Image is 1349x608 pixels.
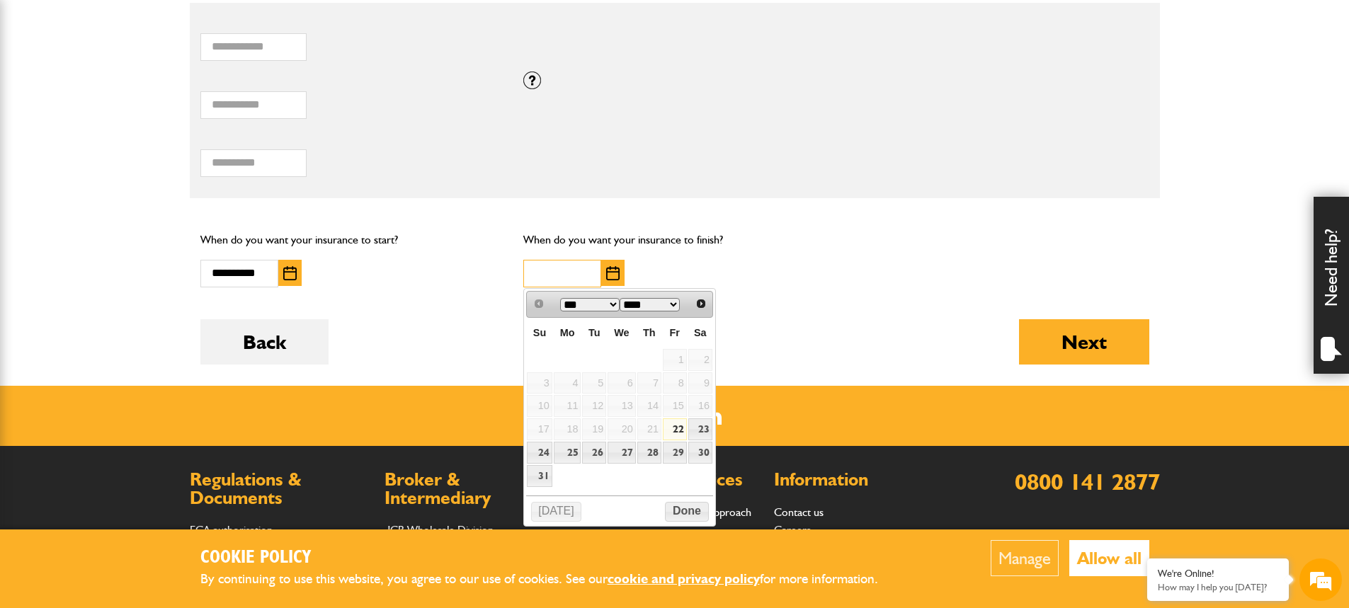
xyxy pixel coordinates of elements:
[606,266,620,280] img: Choose date
[74,79,238,98] div: Chat with us now
[608,570,760,587] a: cookie and privacy policy
[18,131,258,162] input: Enter your last name
[694,327,707,338] span: Saturday
[774,505,824,519] a: Contact us
[1069,540,1149,576] button: Allow all
[527,442,552,464] a: 24
[193,436,257,455] em: Start Chat
[663,442,687,464] a: 29
[18,256,258,424] textarea: Type your message and hit 'Enter'
[531,502,582,522] button: [DATE]
[1314,197,1349,374] div: Need help?
[688,442,712,464] a: 30
[774,471,955,489] h2: Information
[385,471,565,507] h2: Broker & Intermediary
[523,231,826,249] p: When do you want your insurance to finish?
[527,465,552,487] a: 31
[608,442,635,464] a: 27
[1158,582,1278,592] p: How may I help you today?
[200,319,329,365] button: Back
[663,418,687,440] a: 22
[688,418,712,440] a: 23
[690,293,711,314] a: Next
[695,298,707,309] span: Next
[643,327,656,338] span: Thursday
[190,523,273,537] a: FCA authorisation
[774,523,811,537] a: Careers
[1019,319,1149,365] button: Next
[582,442,606,464] a: 26
[670,327,680,338] span: Friday
[588,327,600,338] span: Tuesday
[283,266,297,280] img: Choose date
[18,173,258,204] input: Enter your email address
[24,79,59,98] img: d_20077148190_company_1631870298795_20077148190
[665,502,708,522] button: Done
[385,523,494,537] a: JCB Wholesale Division
[190,471,370,507] h2: Regulations & Documents
[18,214,258,246] input: Enter your phone number
[200,547,901,569] h2: Cookie Policy
[200,568,901,590] p: By continuing to use this website, you agree to our use of cookies. See our for more information.
[533,327,546,338] span: Sunday
[614,327,629,338] span: Wednesday
[991,540,1059,576] button: Manage
[554,442,581,464] a: 25
[560,327,575,338] span: Monday
[637,442,661,464] a: 28
[1015,468,1160,495] a: 0800 141 2877
[232,7,266,41] div: Minimize live chat window
[1158,568,1278,580] div: We're Online!
[200,231,503,249] p: When do you want your insurance to start?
